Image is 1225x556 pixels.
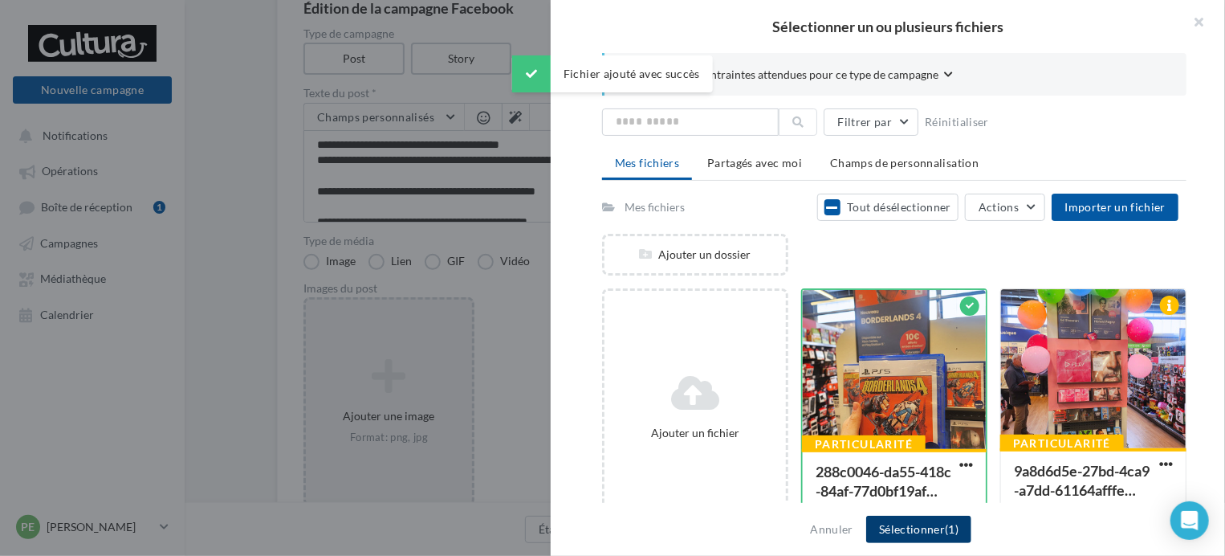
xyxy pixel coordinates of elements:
[1014,462,1150,499] span: 9a8d6d5e-27bd-4ca9-a7dd-61164afffe2d
[625,199,685,215] div: Mes fichiers
[817,194,958,221] button: Tout désélectionner
[802,435,926,453] div: Particularité
[979,200,1019,214] span: Actions
[604,247,786,263] div: Ajouter un dossier
[1052,194,1178,221] button: Importer un fichier
[945,522,958,536] span: (1)
[707,156,802,170] span: Partagés avec moi
[866,516,971,543] button: Sélectionner(1)
[965,194,1045,221] button: Actions
[1170,501,1209,540] div: Open Intercom Messenger
[816,463,951,500] span: 288c0046-da55-418c-84af-77d0bf19af89
[918,112,995,132] button: Réinitialiser
[611,425,779,441] div: Ajouter un fichier
[830,156,979,170] span: Champs de personnalisation
[1000,435,1124,452] div: Particularité
[576,19,1199,34] h2: Sélectionner un ou plusieurs fichiers
[804,520,860,539] button: Annuler
[630,67,938,83] span: Consulter les contraintes attendues pour ce type de campagne
[630,66,953,86] button: Consulter les contraintes attendues pour ce type de campagne
[615,156,679,170] span: Mes fichiers
[1064,200,1166,214] span: Importer un fichier
[512,55,713,92] div: Fichier ajouté avec succès
[824,108,918,136] button: Filtrer par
